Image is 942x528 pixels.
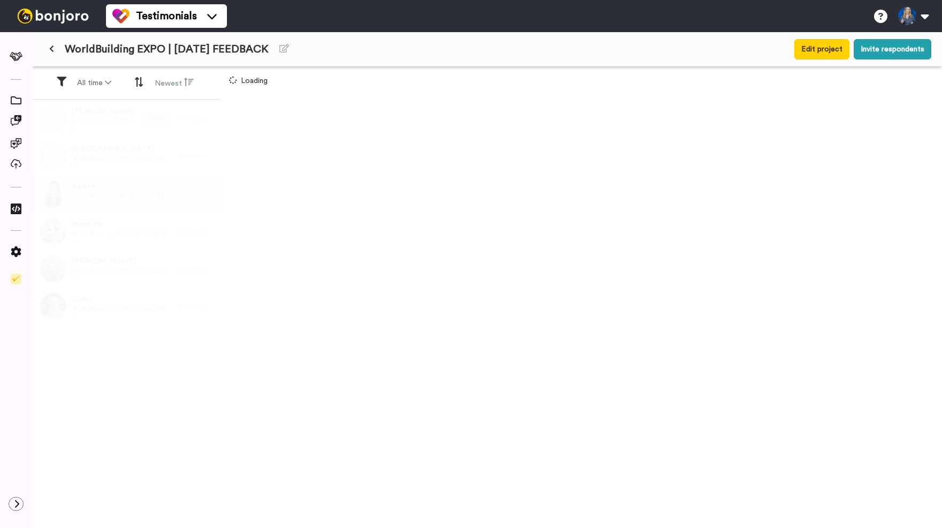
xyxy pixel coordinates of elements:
span: WorldBuilding EXPO | [DATE] FEEDBACK [72,304,172,313]
span: WorldBuilding EXPO | [DATE] FEEDBACK [72,229,172,238]
span: Luana [72,293,172,304]
span: WorldBuilding EXPO | [DATE] FEEDBACK [65,42,269,57]
div: 7 hr. ago [178,115,215,123]
span: Karilee [72,181,172,192]
img: 4cab479a-aaf2-4853-b85d-d395ee55eefb.png [40,180,66,207]
img: bj-logo-header-white.svg [13,9,93,24]
span: WorldBuilding EXPO | [DATE] FEEDBACK [72,192,172,200]
span: Shadows [72,218,172,229]
img: Checklist.svg [11,274,21,284]
span: [PERSON_NAME] [72,256,172,267]
a: [PERSON_NAME]WorldBuilding EXPO | [DATE] FEEDBACKNew7 hr. ago [32,100,221,138]
a: KarileeWorldBuilding EXPO | [DATE] FEEDBACK20 hr. ago [32,175,221,213]
a: LuanaWorldBuilding EXPO | [DATE] FEEDBACK20 hr. ago [32,288,221,325]
div: 20 hr. ago [178,190,215,198]
img: g.png [39,105,66,132]
div: 20 hr. ago [178,302,215,311]
button: Edit project [794,39,849,59]
button: Invite respondents [854,39,931,59]
span: WorldBuilding EXPO | [DATE] FEEDBACK [71,117,139,125]
a: [PERSON_NAME]WorldBuilding EXPO | [DATE] FEEDBACK20 hr. ago [32,250,221,288]
div: 13 hr. ago [178,152,215,161]
span: New [145,111,169,127]
div: 20 hr. ago [178,265,215,273]
img: 4ccbde3d-66c5-4862-b6f0-3132448235bf.jpeg [40,293,66,320]
span: Testimonials [136,9,197,24]
a: ShadowsWorldBuilding EXPO | [DATE] FEEDBACK20 hr. ago [32,213,221,250]
img: 38d45eaf-e5e9-48a8-8f24-2746ded53dd2.png [40,255,66,282]
img: 0d83f7a9-6b14-473a-adb0-193112f1df23.jpeg [40,218,66,245]
div: 20 hr. ago [178,227,215,236]
span: [GEOGRAPHIC_DATA] [72,144,172,154]
img: k.png [40,143,66,170]
span: WorldBuilding EXPO | [DATE] FEEDBACK [72,267,172,275]
img: tm-color.svg [112,7,130,25]
button: Newest [148,73,200,93]
button: All time [71,73,118,93]
a: [GEOGRAPHIC_DATA]WorldBuilding EXPO | [DATE] FEEDBACK13 hr. ago [32,138,221,175]
span: [PERSON_NAME] [71,106,139,117]
span: WorldBuilding EXPO | [DATE] FEEDBACK [72,154,172,163]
